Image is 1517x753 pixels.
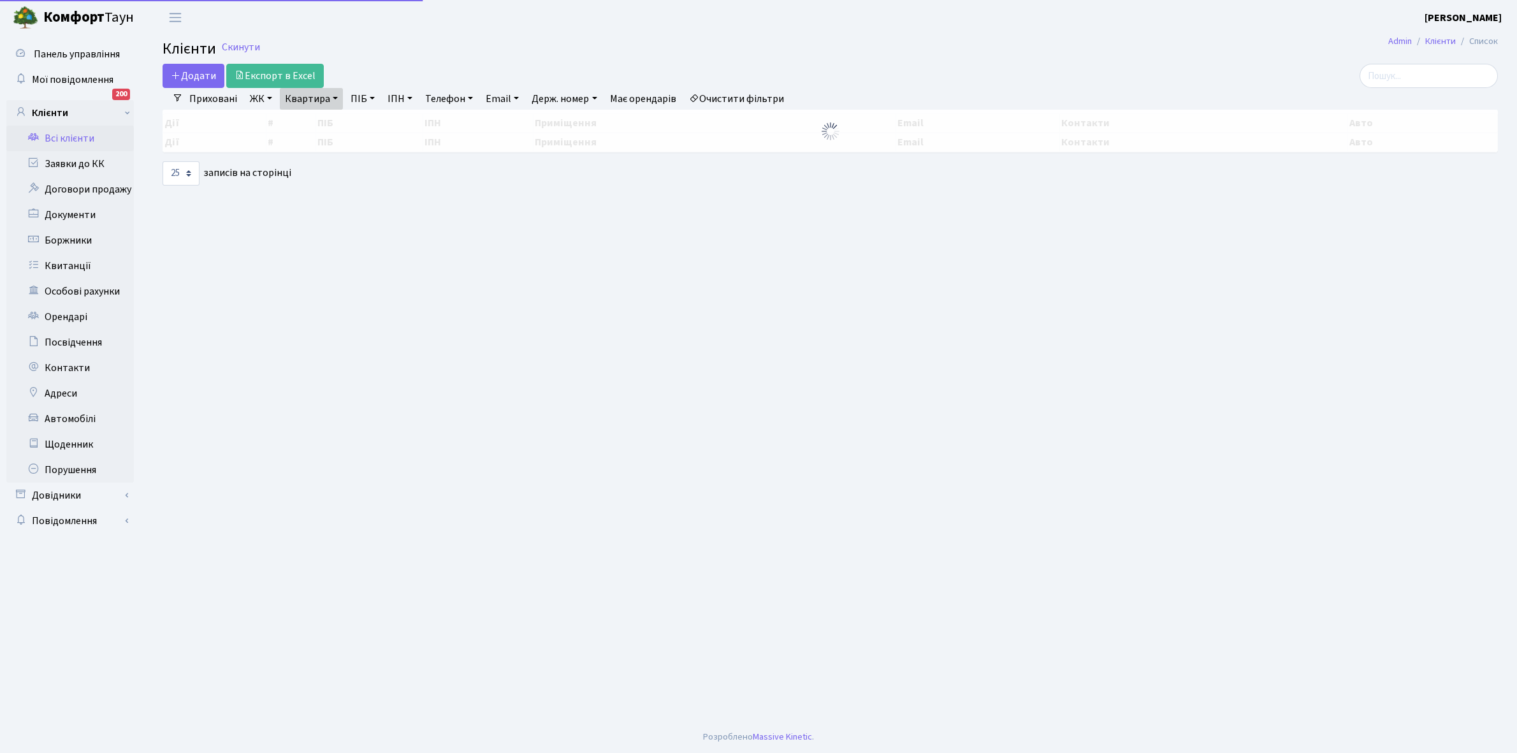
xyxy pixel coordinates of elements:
[1388,34,1412,48] a: Admin
[6,406,134,432] a: Автомобілі
[6,508,134,534] a: Повідомлення
[6,126,134,151] a: Всі клієнти
[245,88,277,110] a: ЖК
[382,88,417,110] a: ІПН
[345,88,380,110] a: ПІБ
[43,7,105,27] b: Комфорт
[1456,34,1498,48] li: Список
[6,151,134,177] a: Заявки до КК
[6,177,134,202] a: Договори продажу
[13,5,38,31] img: logo.png
[6,483,134,508] a: Довідники
[43,7,134,29] span: Таун
[753,730,812,743] a: Massive Kinetic
[526,88,602,110] a: Держ. номер
[6,457,134,483] a: Порушення
[171,69,216,83] span: Додати
[6,67,134,92] a: Мої повідомлення200
[280,88,343,110] a: Квартира
[1360,64,1498,88] input: Пошук...
[6,253,134,279] a: Квитанції
[34,47,120,61] span: Панель управління
[605,88,681,110] a: Має орендарів
[820,121,841,142] img: Обробка...
[420,88,478,110] a: Телефон
[112,89,130,100] div: 200
[6,355,134,381] a: Контакти
[6,228,134,253] a: Боржники
[159,7,191,28] button: Переключити навігацію
[684,88,789,110] a: Очистити фільтри
[6,279,134,304] a: Особові рахунки
[163,38,216,60] span: Клієнти
[6,381,134,406] a: Адреси
[481,88,524,110] a: Email
[163,161,200,186] select: записів на сторінці
[6,304,134,330] a: Орендарі
[703,730,814,744] div: Розроблено .
[163,161,291,186] label: записів на сторінці
[6,202,134,228] a: Документи
[184,88,242,110] a: Приховані
[6,330,134,355] a: Посвідчення
[32,73,113,87] span: Мої повідомлення
[222,41,260,54] a: Скинути
[226,64,324,88] a: Експорт в Excel
[6,100,134,126] a: Клієнти
[1425,10,1502,26] a: [PERSON_NAME]
[163,64,224,88] a: Додати
[6,432,134,457] a: Щоденник
[1425,11,1502,25] b: [PERSON_NAME]
[1425,34,1456,48] a: Клієнти
[1369,28,1517,55] nav: breadcrumb
[6,41,134,67] a: Панель управління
